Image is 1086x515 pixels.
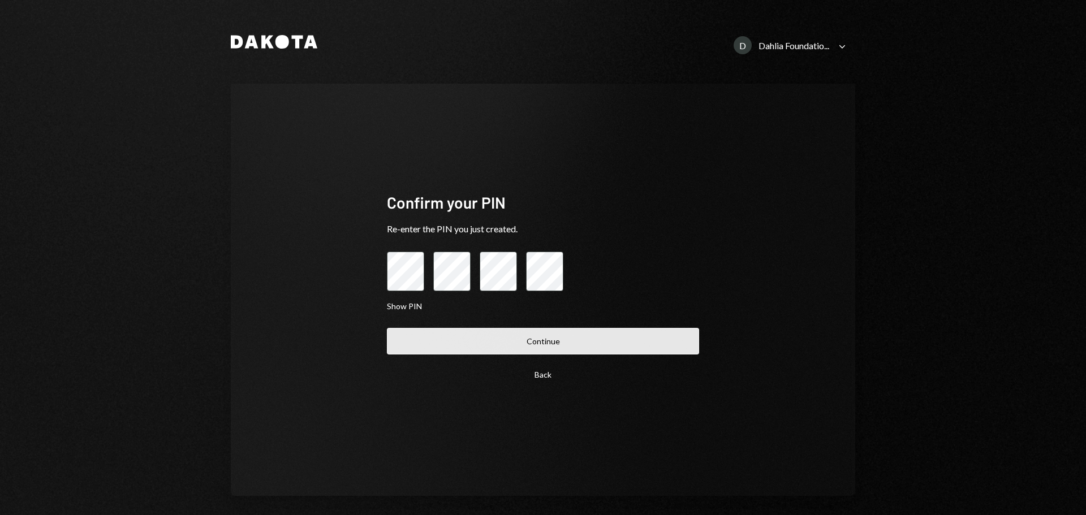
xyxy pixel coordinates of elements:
input: pin code 4 of 4 [526,252,563,291]
button: Back [387,361,699,388]
input: pin code 3 of 4 [480,252,517,291]
div: D [734,36,752,54]
input: pin code 1 of 4 [387,252,424,291]
div: Re-enter the PIN you just created. [387,222,699,236]
div: Confirm your PIN [387,192,699,214]
button: Show PIN [387,301,422,312]
button: Continue [387,328,699,354]
div: Dahlia Foundatio... [759,40,829,51]
input: pin code 2 of 4 [433,252,471,291]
